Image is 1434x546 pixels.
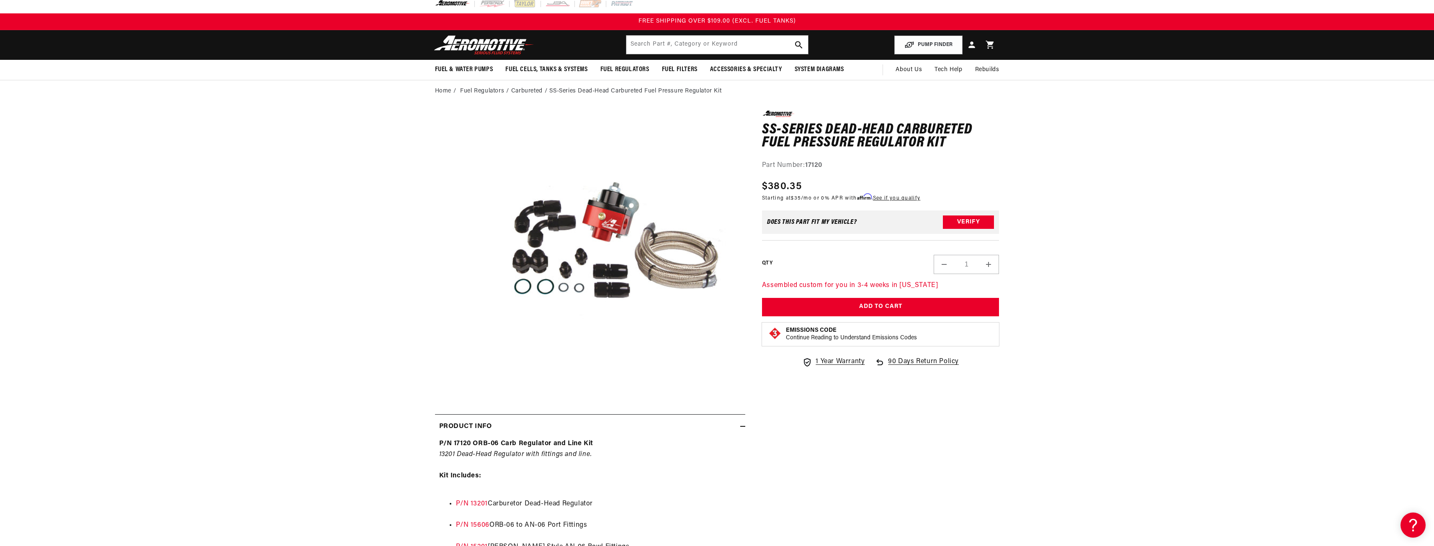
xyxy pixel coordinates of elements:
span: Tech Help [935,65,962,74]
span: Fuel Regulators [600,65,649,74]
span: $35 [791,196,801,201]
span: FREE SHIPPING OVER $109.00 (EXCL. FUEL TANKS) [638,18,796,24]
div: Does This part fit My vehicle? [767,219,857,226]
p: Starting at /mo or 0% APR with . [762,194,920,202]
summary: Fuel Filters [656,60,704,79]
strong: 17120 [805,162,822,169]
h1: SS-Series Dead-Head Carbureted Fuel Pressure Regulator Kit [762,123,999,150]
summary: Product Info [435,415,745,439]
span: 90 Days Return Policy [888,356,959,376]
summary: Fuel Cells, Tanks & Systems [499,60,594,79]
div: Part Number: [762,160,999,171]
em: 13201 Dead-Head Regulator with fittings and line. [439,451,592,458]
a: Home [435,87,451,96]
summary: Accessories & Specialty [704,60,788,79]
button: Emissions CodeContinue Reading to Understand Emissions Codes [786,327,917,342]
button: search button [790,36,808,54]
li: SS-Series Dead-Head Carbureted Fuel Pressure Regulator Kit [549,87,721,96]
strong: P/N 17120 ORB-06 Carb Regulator and Line Kit [439,440,593,447]
li: Carburetor Dead-Head Regulator [456,499,741,510]
button: Add to Cart [762,298,999,317]
summary: Rebuilds [969,60,1006,80]
img: Aeromotive [432,35,536,55]
span: Fuel Cells, Tanks & Systems [505,65,587,74]
li: Carbureted [511,87,550,96]
p: Continue Reading to Understand Emissions Codes [786,334,917,342]
strong: Kit Includes: [439,472,481,479]
media-gallery: Gallery Viewer [435,110,745,397]
summary: Fuel & Water Pumps [429,60,499,79]
a: See if you qualify - Learn more about Affirm Financing (opens in modal) [873,196,920,201]
button: PUMP FINDER [894,36,963,54]
a: About Us [889,60,928,80]
span: $380.35 [762,179,802,194]
summary: Tech Help [928,60,968,80]
a: P/N 13201 [456,500,488,507]
nav: breadcrumbs [435,87,999,96]
p: Assembled custom for you in 3-4 weeks in [US_STATE] [762,280,999,291]
span: Accessories & Specialty [710,65,782,74]
span: 1 Year Warranty [816,356,865,367]
a: 1 Year Warranty [802,356,865,367]
a: P/N 15606 [456,522,489,528]
span: About Us [896,67,922,73]
img: Emissions code [768,327,782,340]
summary: System Diagrams [788,60,850,79]
span: System Diagrams [795,65,844,74]
button: Verify [943,215,994,229]
label: QTY [762,260,772,267]
span: Fuel Filters [662,65,698,74]
strong: Emissions Code [786,327,837,333]
h2: Product Info [439,421,492,432]
summary: Fuel Regulators [594,60,656,79]
li: Fuel Regulators [460,87,511,96]
input: Search by Part Number, Category or Keyword [626,36,808,54]
span: Rebuilds [975,65,999,74]
span: Fuel & Water Pumps [435,65,493,74]
a: 90 Days Return Policy [875,356,959,376]
li: ORB-06 to AN-06 Port Fittings [456,520,741,531]
span: Affirm [857,194,872,200]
